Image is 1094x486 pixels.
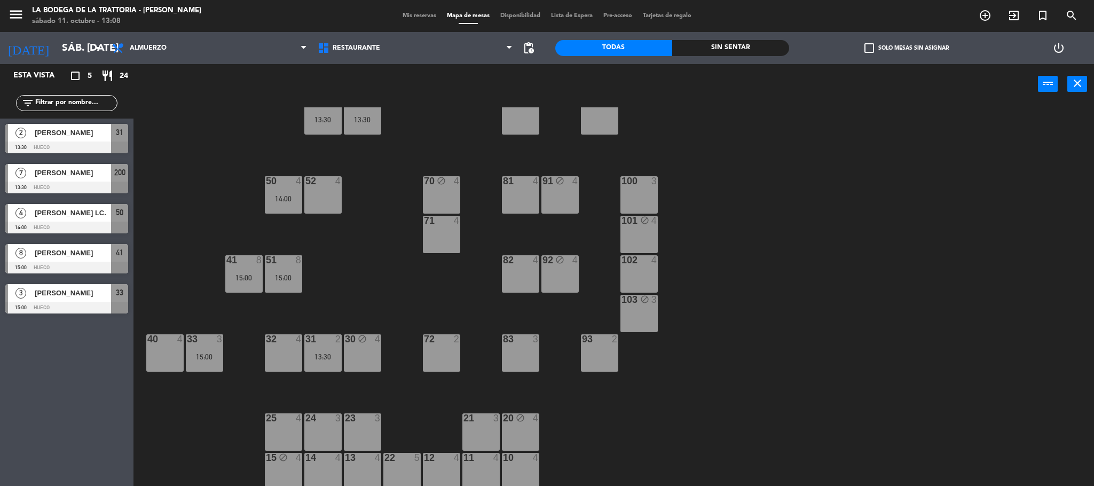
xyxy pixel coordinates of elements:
[69,69,82,82] i: crop_square
[864,43,874,53] span: check_box_outline_blank
[1042,77,1054,90] i: power_input
[864,43,949,53] label: Solo mesas sin asignar
[35,127,111,138] span: [PERSON_NAME]
[305,413,306,423] div: 24
[503,255,503,265] div: 82
[177,334,184,344] div: 4
[640,295,649,304] i: block
[533,334,539,344] div: 3
[637,13,697,19] span: Tarjetas de regalo
[454,334,460,344] div: 2
[375,453,381,463] div: 4
[35,167,111,178] span: [PERSON_NAME]
[651,295,658,304] div: 3
[555,255,564,264] i: block
[495,13,546,19] span: Disponibilidad
[15,168,26,178] span: 7
[296,453,302,463] div: 4
[335,453,342,463] div: 4
[651,176,658,186] div: 3
[424,453,424,463] div: 12
[15,248,26,258] span: 8
[21,97,34,109] i: filter_list
[1036,9,1049,22] i: turned_in_not
[35,207,111,218] span: [PERSON_NAME] LC.
[114,166,125,179] span: 200
[979,9,991,22] i: add_circle_outline
[15,288,26,299] span: 3
[424,216,424,225] div: 71
[651,255,658,265] div: 4
[516,413,525,422] i: block
[640,216,649,225] i: block
[533,255,539,265] div: 4
[101,69,114,82] i: restaurant
[546,13,598,19] span: Lista de Espera
[217,334,223,344] div: 3
[414,453,421,463] div: 5
[1008,9,1020,22] i: exit_to_app
[344,116,381,123] div: 13:30
[1065,9,1078,22] i: search
[130,44,167,52] span: Almuerzo
[15,128,26,138] span: 2
[304,116,342,123] div: 13:30
[279,453,288,462] i: block
[116,246,123,259] span: 41
[116,286,123,299] span: 33
[1067,76,1087,92] button: close
[533,413,539,423] div: 4
[226,255,227,265] div: 41
[32,16,201,27] div: sábado 11. octubre - 13:08
[305,334,306,344] div: 31
[35,287,111,299] span: [PERSON_NAME]
[358,334,367,343] i: block
[335,334,342,344] div: 2
[116,126,123,139] span: 31
[1038,76,1058,92] button: power_input
[333,44,380,52] span: Restaurante
[533,453,539,463] div: 4
[186,353,223,360] div: 15:00
[522,42,535,54] span: pending_actions
[437,176,446,185] i: block
[454,176,460,186] div: 4
[335,176,342,186] div: 4
[35,247,111,258] span: [PERSON_NAME]
[88,70,92,82] span: 5
[305,176,306,186] div: 52
[34,97,117,109] input: Filtrar por nombre...
[265,274,302,281] div: 15:00
[454,453,460,463] div: 4
[503,413,503,423] div: 20
[503,453,503,463] div: 10
[572,176,579,186] div: 4
[1071,77,1084,90] i: close
[296,334,302,344] div: 4
[672,40,789,56] div: Sin sentar
[384,453,385,463] div: 22
[256,255,263,265] div: 8
[424,176,424,186] div: 70
[296,413,302,423] div: 4
[8,6,24,22] i: menu
[305,453,306,463] div: 14
[533,176,539,186] div: 4
[582,334,583,344] div: 93
[15,208,26,218] span: 4
[598,13,637,19] span: Pre-acceso
[225,274,263,281] div: 15:00
[555,40,672,56] div: Todas
[503,176,503,186] div: 81
[503,334,503,344] div: 83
